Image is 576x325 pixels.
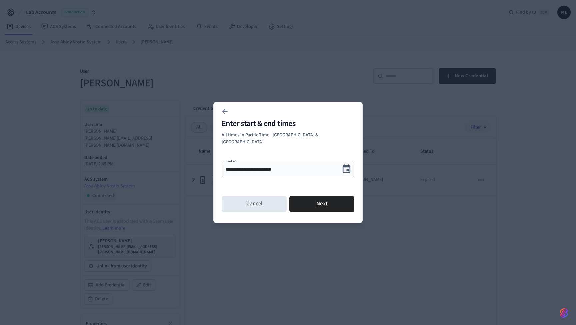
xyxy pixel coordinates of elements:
[222,132,318,145] span: All times in Pacific Time - [GEOGRAPHIC_DATA] & [GEOGRAPHIC_DATA]
[289,196,354,212] button: Next
[560,308,568,318] img: SeamLogoGradient.69752ec5.svg
[226,159,236,163] label: End at
[222,120,354,128] h2: Enter start & end times
[339,162,354,177] button: Choose date, selected date is Aug 14, 2025
[222,196,287,212] button: Cancel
